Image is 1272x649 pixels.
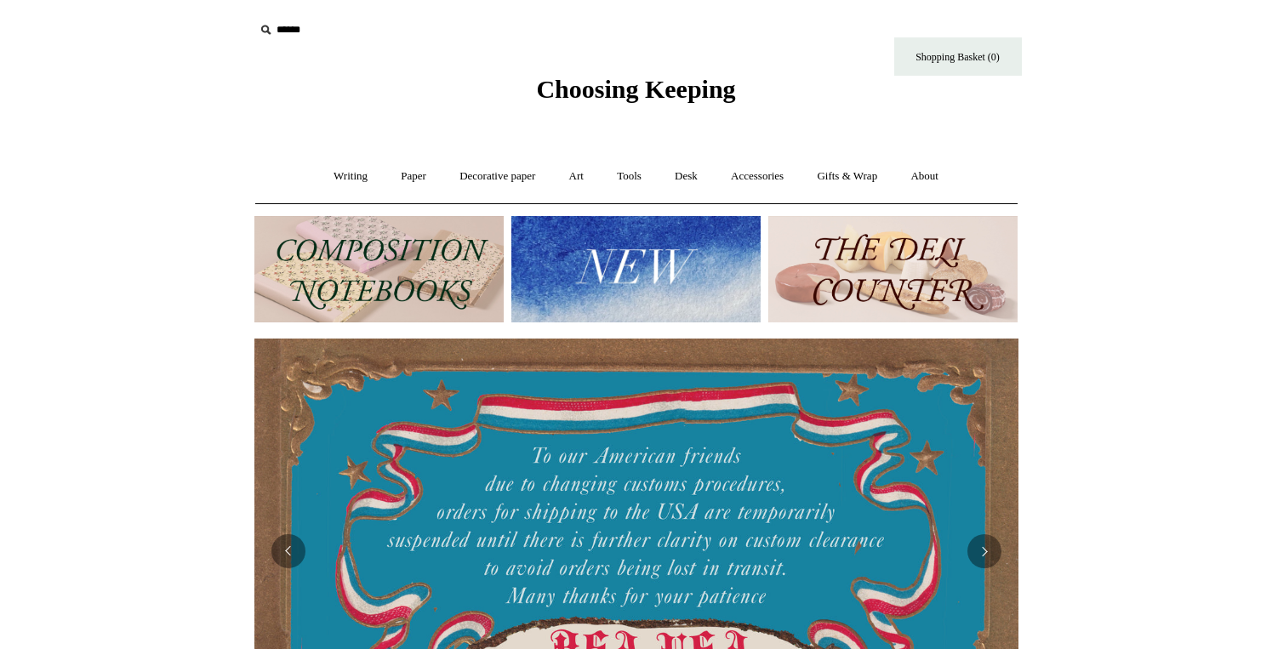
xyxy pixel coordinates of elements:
button: Next [967,534,1001,568]
span: Choosing Keeping [536,75,735,103]
a: Desk [659,154,713,199]
img: 202302 Composition ledgers.jpg__PID:69722ee6-fa44-49dd-a067-31375e5d54ec [254,216,504,322]
a: Decorative paper [444,154,550,199]
img: The Deli Counter [768,216,1018,322]
a: Choosing Keeping [536,88,735,100]
a: Paper [385,154,442,199]
button: Previous [271,534,305,568]
a: Shopping Basket (0) [894,37,1022,76]
a: About [895,154,954,199]
a: Tools [602,154,657,199]
a: Writing [318,154,383,199]
a: Gifts & Wrap [801,154,893,199]
a: Accessories [716,154,799,199]
a: Art [554,154,599,199]
img: New.jpg__PID:f73bdf93-380a-4a35-bcfe-7823039498e1 [511,216,761,322]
